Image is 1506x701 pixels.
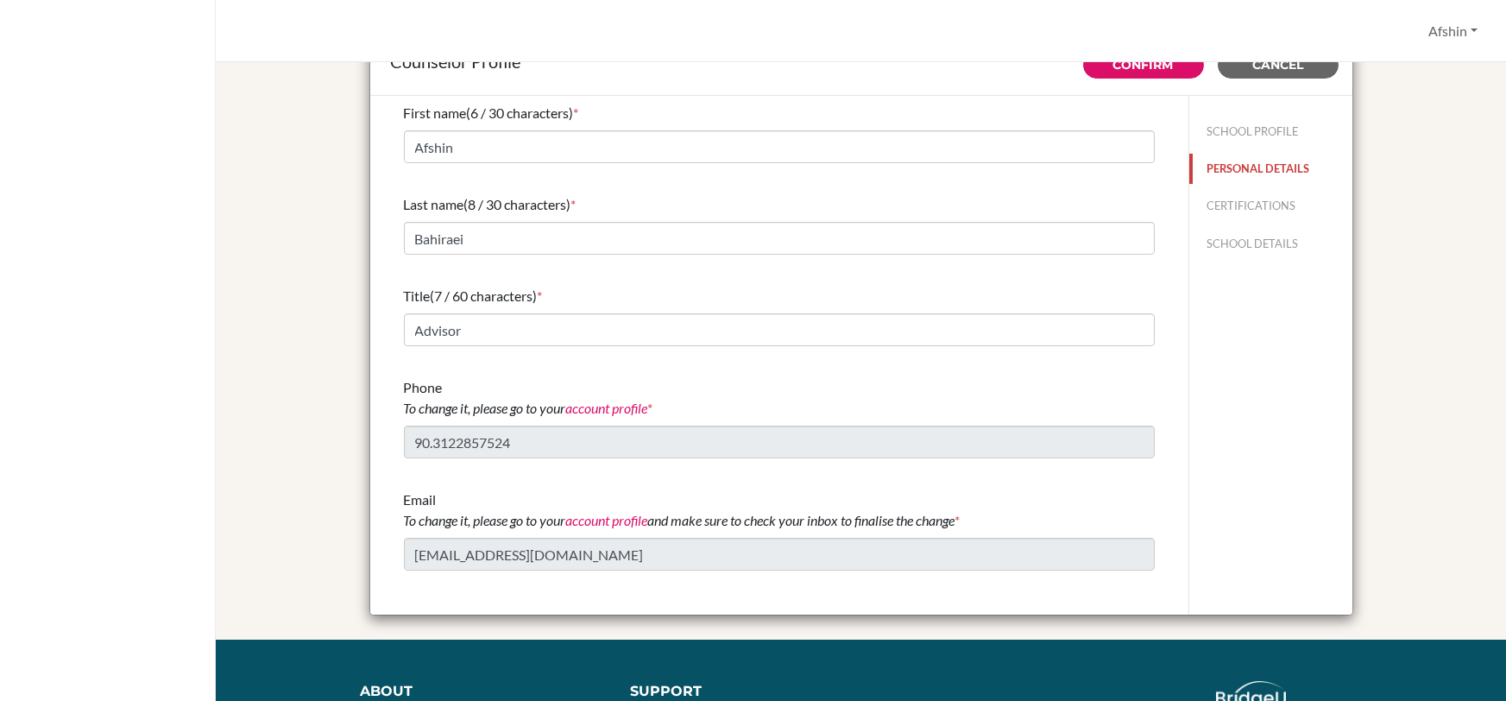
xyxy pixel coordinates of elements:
[404,491,955,528] span: Email
[404,400,648,416] i: To change it, please go to your
[431,287,538,304] span: (7 / 60 characters)
[1189,117,1352,147] button: SCHOOL PROFILE
[404,512,955,528] i: To change it, please go to your and make sure to check your inbox to finalise the change
[1189,154,1352,184] button: PERSONAL DETAILS
[1189,229,1352,259] button: SCHOOL DETAILS
[404,379,648,416] span: Phone
[1189,191,1352,221] button: CERTIFICATIONS
[404,196,464,212] span: Last name
[566,512,648,528] a: account profile
[404,104,467,121] span: First name
[1421,15,1485,47] button: Afshin
[404,287,431,304] span: Title
[467,104,574,121] span: (6 / 30 characters)
[464,196,571,212] span: (8 / 30 characters)
[566,400,648,416] a: account profile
